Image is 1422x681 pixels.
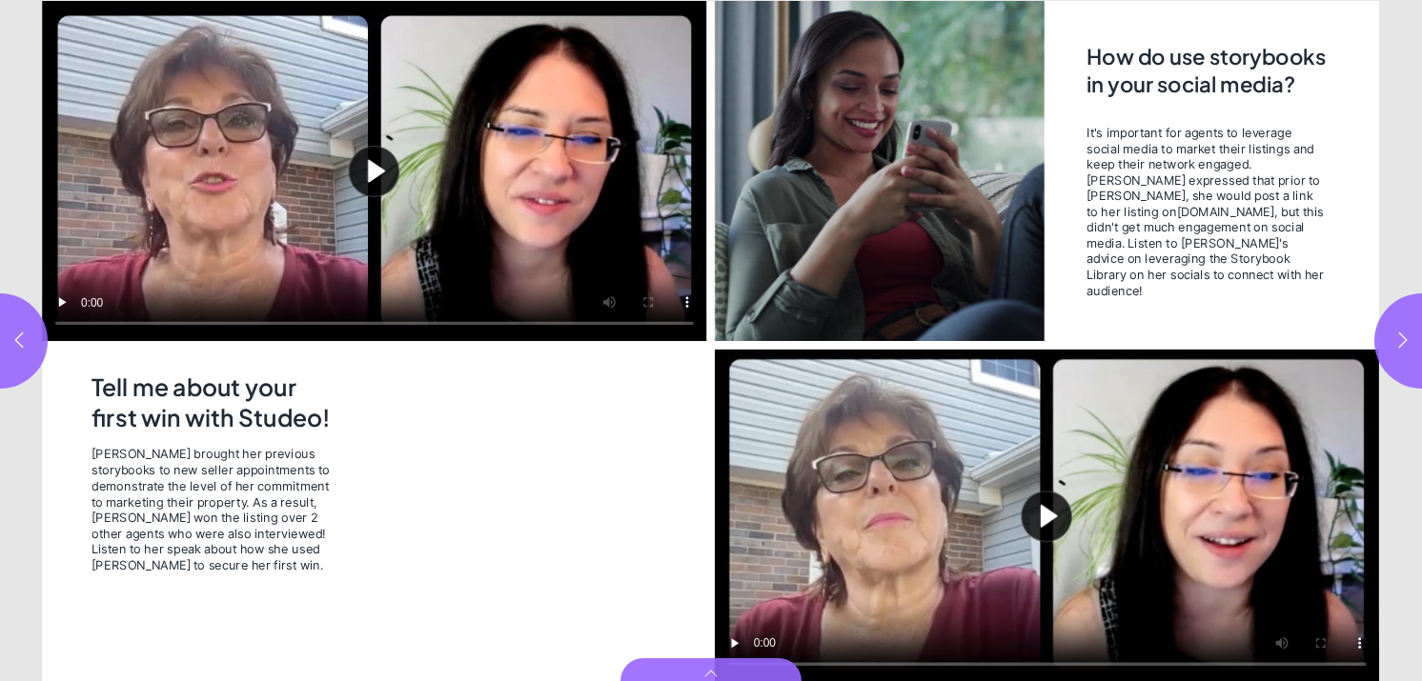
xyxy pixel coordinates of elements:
span: It's important for agents to leverage social media to market their listings and keep their networ... [1087,125,1326,298]
h2: How do use storybooks in your social media? [1087,43,1330,111]
a: [DOMAIN_NAME] [1177,203,1275,218]
span: [PERSON_NAME] brought her previous storybooks to new seller appointments to demonstrate the level... [91,446,338,572]
h2: Tell me about your first win with Studeo! [91,371,343,433]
